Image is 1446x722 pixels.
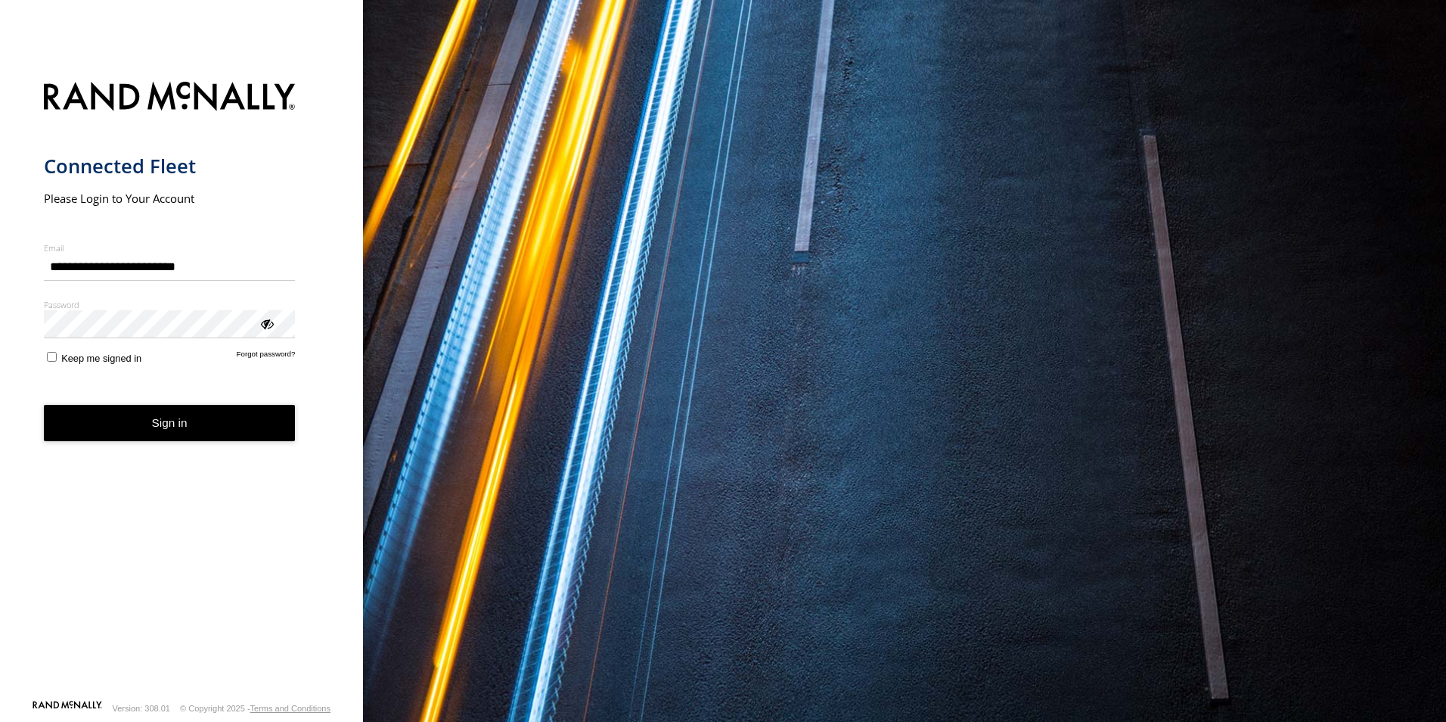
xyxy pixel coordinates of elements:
button: Sign in [44,405,296,442]
div: Version: 308.01 [113,704,170,713]
img: Rand McNally [44,79,296,117]
div: © Copyright 2025 - [180,704,330,713]
div: ViewPassword [259,316,274,331]
h1: Connected Fleet [44,154,296,179]
a: Forgot password? [237,350,296,364]
form: main [44,73,320,699]
label: Email [44,242,296,254]
h2: Please Login to Your Account [44,191,296,206]
label: Password [44,299,296,310]
a: Visit our Website [33,701,102,716]
input: Keep me signed in [47,352,57,362]
a: Terms and Conditions [250,704,330,713]
span: Keep me signed in [61,353,141,364]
